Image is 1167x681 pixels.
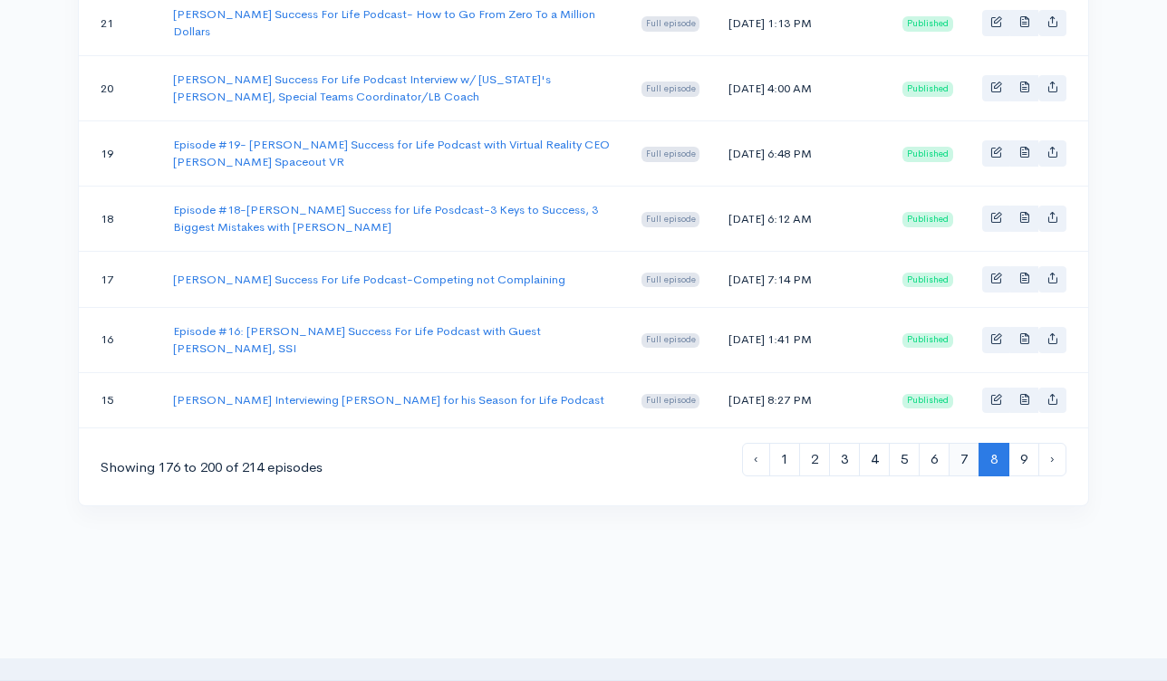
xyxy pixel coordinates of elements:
[101,457,323,478] div: Showing 176 to 200 of 214 episodes
[173,72,551,105] a: [PERSON_NAME] Success For Life Podcast Interview w/ [US_STATE]'s [PERSON_NAME], Special Teams Coo...
[641,212,700,226] span: Full episode
[714,186,888,251] td: [DATE] 6:12 AM
[982,75,1066,101] div: Basic example
[79,251,159,307] td: 17
[641,16,700,31] span: Full episode
[982,206,1066,232] div: Basic example
[902,212,953,226] span: Published
[714,251,888,307] td: [DATE] 7:14 PM
[902,394,953,408] span: Published
[641,333,700,348] span: Full episode
[982,266,1066,293] div: Basic example
[902,82,953,96] span: Published
[919,443,950,476] a: 6
[829,443,860,476] a: 3
[714,372,888,427] td: [DATE] 8:27 PM
[714,120,888,186] td: [DATE] 6:48 PM
[769,443,800,476] a: 1
[173,323,541,357] a: Episode #16: [PERSON_NAME] Success For Life Podcast with Guest [PERSON_NAME], SSI
[641,147,700,161] span: Full episode
[799,443,830,476] a: 2
[79,55,159,120] td: 20
[173,6,595,40] a: [PERSON_NAME] Success For Life Podcast- How to Go From Zero To a Million Dollars
[902,147,953,161] span: Published
[982,10,1066,36] div: Basic example
[714,55,888,120] td: [DATE] 4:00 AM
[714,307,888,372] td: [DATE] 1:41 PM
[1038,443,1066,476] a: Next »
[979,443,1009,476] span: 8
[173,202,598,235] a: Episode #18-[PERSON_NAME] Success for Life Posdcast-3 Keys to Success, 3 Biggest Mistakes with [P...
[859,443,890,476] a: 4
[902,333,953,348] span: Published
[173,392,604,408] a: [PERSON_NAME] Interviewing [PERSON_NAME] for his Season for Life Podcast
[79,186,159,251] td: 18
[889,443,920,476] a: 5
[641,273,700,287] span: Full episode
[742,443,770,476] a: « Previous
[982,388,1066,414] div: Basic example
[949,443,979,476] a: 7
[173,272,565,287] a: [PERSON_NAME] Success For Life Podcast-Competing not Complaining
[982,327,1066,353] div: Basic example
[982,140,1066,167] div: Basic example
[641,394,700,408] span: Full episode
[79,372,159,427] td: 15
[79,307,159,372] td: 16
[173,137,610,170] a: Episode #19- [PERSON_NAME] Success for Life Podcast with Virtual Reality CEO [PERSON_NAME] Spaceo...
[902,273,953,287] span: Published
[641,82,700,96] span: Full episode
[79,120,159,186] td: 19
[902,16,953,31] span: Published
[1008,443,1039,476] a: 9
